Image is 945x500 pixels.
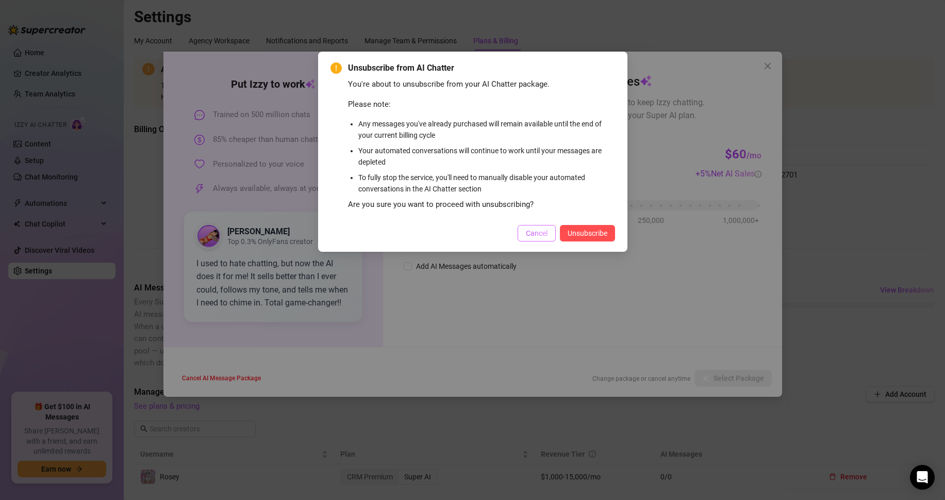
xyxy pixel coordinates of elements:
span: exclamation-circle [330,62,342,74]
span: Unsubscribe [568,229,607,237]
li: Your automated conversations will continue to work until your messages are depleted [358,145,615,168]
div: Open Intercom Messenger [910,465,935,490]
div: Are you sure you want to proceed with unsubscribing? [348,199,615,211]
li: To fully stop the service, you'll need to manually disable your automated conversations in the AI... [358,172,615,195]
button: Cancel [518,225,556,241]
span: Cancel [526,229,548,237]
div: You're about to unsubscribe from your AI Chatter package. [348,78,615,91]
button: Unsubscribe [560,225,615,241]
span: Unsubscribe from AI Chatter [348,62,615,74]
li: Any messages you've already purchased will remain available until the end of your current billing... [358,118,615,141]
div: Please note: [348,99,615,111]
